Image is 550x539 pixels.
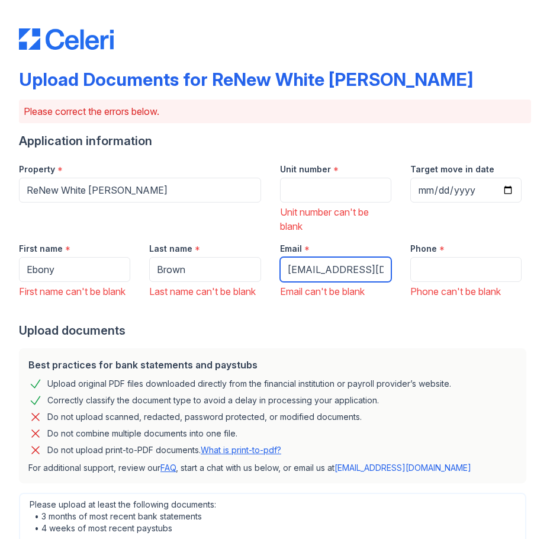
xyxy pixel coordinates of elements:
div: Last name can't be blank [149,284,260,299]
div: Upload documents [19,322,531,339]
div: Upload original PDF files downloaded directly from the financial institution or payroll provider’... [47,377,451,391]
label: Last name [149,243,192,255]
label: Target move in date [410,163,494,175]
div: Phone can't be blank [410,284,522,299]
label: Phone [410,243,437,255]
label: Unit number [280,163,331,175]
div: Application information [19,133,531,149]
div: Best practices for bank statements and paystubs [28,358,517,372]
a: FAQ [160,463,176,473]
label: First name [19,243,63,255]
div: Do not upload scanned, redacted, password protected, or modified documents. [47,410,362,424]
div: Unit number can't be blank [280,205,391,233]
p: Please correct the errors below. [24,104,526,118]
p: Do not upload print-to-PDF documents. [47,444,281,456]
div: First name can't be blank [19,284,130,299]
p: For additional support, review our , start a chat with us below, or email us at [28,462,517,474]
div: Email can't be blank [280,284,391,299]
div: Do not combine multiple documents into one file. [47,426,237,441]
a: What is print-to-pdf? [201,445,281,455]
label: Email [280,243,302,255]
img: CE_Logo_Blue-a8612792a0a2168367f1c8372b55b34899dd931a85d93a1a3d3e32e68fde9ad4.png [19,28,114,50]
label: Property [19,163,55,175]
div: Correctly classify the document type to avoid a delay in processing your application. [47,393,379,408]
div: Upload Documents for ReNew White [PERSON_NAME] [19,69,473,90]
a: [EMAIL_ADDRESS][DOMAIN_NAME] [334,463,471,473]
